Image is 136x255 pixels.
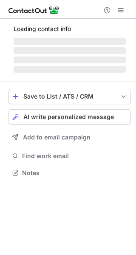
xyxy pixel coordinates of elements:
button: Notes [8,167,131,179]
span: AI write personalized message [23,113,114,120]
button: AI write personalized message [8,109,131,125]
span: ‌ [14,38,126,45]
button: Find work email [8,150,131,162]
button: Add to email campaign [8,130,131,145]
img: ContactOut v5.3.10 [8,5,59,15]
span: ‌ [14,57,126,63]
div: Save to List / ATS / CRM [23,93,116,100]
span: Notes [22,169,127,177]
span: Find work email [22,152,127,160]
button: save-profile-one-click [8,89,131,104]
p: Loading contact info [14,25,126,32]
span: ‌ [14,66,126,73]
span: Add to email campaign [23,134,91,141]
span: ‌ [14,47,126,54]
